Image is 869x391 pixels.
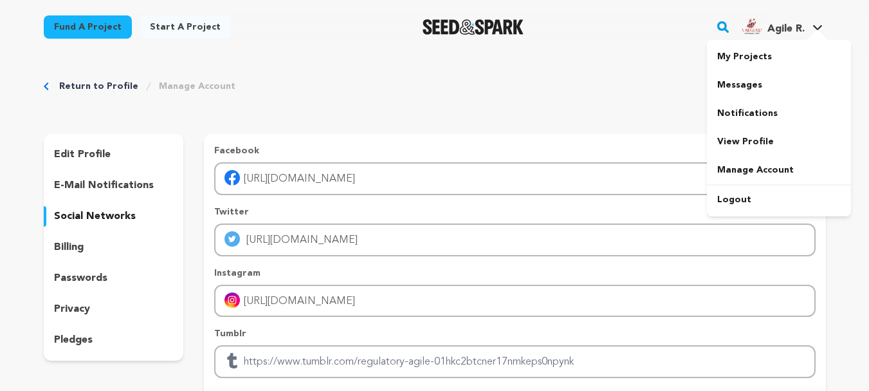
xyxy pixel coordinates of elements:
[44,237,184,258] button: billing
[224,170,240,186] img: facebook-mobile.svg
[214,224,815,256] input: Enter twitter profile link
[767,24,805,34] span: Agile R.
[44,80,826,93] div: Breadcrumb
[423,19,524,35] img: Seed&Spark Logo Dark Mode
[224,292,240,308] img: instagram-mobile.svg
[707,128,851,156] a: View Profile
[44,206,184,227] button: social networks
[44,299,184,319] button: privacy
[214,162,815,195] input: Enter facebook profile link
[140,15,231,39] a: Start a project
[44,15,132,39] a: Fund a project
[739,14,825,37] a: Agile R.'s Profile
[54,178,154,193] p: e-mail notifications
[707,99,851,128] a: Notifications
[739,14,825,41] span: Agile R.'s Profile
[44,330,184,350] button: pledges
[707,43,851,71] a: My Projects
[214,205,815,218] p: Twitter
[214,267,815,280] p: Instagram
[214,327,815,340] p: Tumblr
[742,16,762,37] img: 67f39289b9edf902.png
[214,345,815,378] input: Enter tubmlr profile link
[54,271,107,286] p: passwords
[742,16,805,37] div: Agile R.'s Profile
[224,353,240,368] img: tumblr.svg
[214,285,815,318] input: Enter instagram handle link
[423,19,524,35] a: Seed&Spark Homepage
[54,209,136,224] p: social networks
[54,147,111,162] p: edit profile
[44,175,184,196] button: e-mail notifications
[44,268,184,289] button: passwords
[707,156,851,184] a: Manage Account
[54,240,84,255] p: billing
[54,301,90,317] p: privacy
[707,71,851,99] a: Messages
[707,186,851,214] a: Logout
[44,144,184,165] button: edit profile
[214,144,815,157] p: Facebook
[54,332,93,348] p: pledges
[59,80,138,93] a: Return to Profile
[159,80,235,93] a: Manage Account
[224,231,240,247] img: twitter-mobile.svg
